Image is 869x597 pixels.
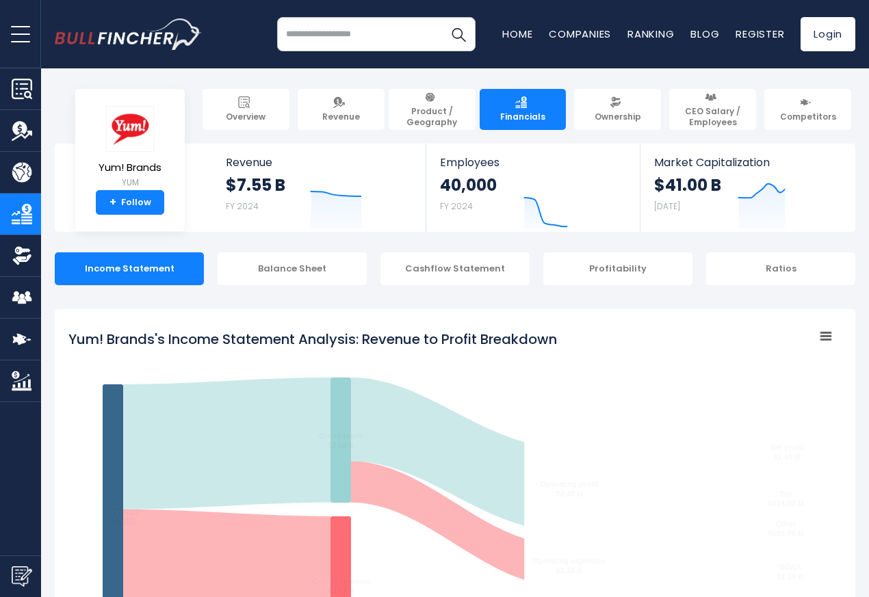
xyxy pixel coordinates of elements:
[595,111,641,122] span: Ownership
[640,144,854,232] a: Market Capitalization $41.00 B [DATE]
[768,520,804,538] text: Other $503.00 M
[654,156,840,169] span: Market Capitalization
[768,490,804,507] text: Tax $414.00 M
[440,174,497,196] strong: 40,000
[480,89,567,130] a: Financials
[99,176,161,189] small: YUM
[736,27,784,41] a: Register
[319,432,363,449] text: Gross profit $3.58 B
[500,111,545,122] span: Financials
[55,252,204,285] div: Income Statement
[675,106,750,127] span: CEO Salary / Employees
[226,200,259,212] small: FY 2024
[99,162,161,174] span: Yum! Brands
[298,89,385,130] a: Revenue
[68,330,557,349] tspan: Yum! Brands's Income Statement Analysis: Revenue to Profit Breakdown
[801,17,855,51] a: Login
[226,111,265,122] span: Overview
[106,507,138,525] text: Revenue $7.55 B
[55,18,202,50] img: bullfincher logo
[541,480,599,498] text: Operating profit $2.40 B
[380,252,530,285] div: Cashflow Statement
[770,443,804,461] text: Net profit $1.49 B
[502,27,532,41] a: Home
[574,89,661,130] a: Ownership
[669,89,756,130] a: CEO Salary / Employees
[690,27,719,41] a: Blog
[627,27,674,41] a: Ranking
[12,246,32,266] img: Ownership
[322,111,360,122] span: Revenue
[706,252,855,285] div: Ratios
[203,89,289,130] a: Overview
[441,17,476,51] button: Search
[218,252,367,285] div: Balance Sheet
[212,144,426,232] a: Revenue $7.55 B FY 2024
[226,156,413,169] span: Revenue
[395,106,469,127] span: Product / Geography
[777,563,803,581] text: SG&A $1.18 B
[55,18,202,50] a: Go to homepage
[764,89,851,130] a: Competitors
[654,200,680,212] small: [DATE]
[549,27,611,41] a: Companies
[312,577,370,595] text: Cost of revenue $3.97 B
[654,174,721,196] strong: $41.00 B
[440,156,625,169] span: Employees
[780,111,836,122] span: Competitors
[543,252,692,285] div: Profitability
[109,196,116,209] strong: +
[96,190,164,215] a: +Follow
[532,557,606,574] text: Operating expenses $1.18 B
[426,144,639,232] a: Employees 40,000 FY 2024
[98,105,162,191] a: Yum! Brands YUM
[389,89,476,130] a: Product / Geography
[440,200,473,212] small: FY 2024
[226,174,285,196] strong: $7.55 B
